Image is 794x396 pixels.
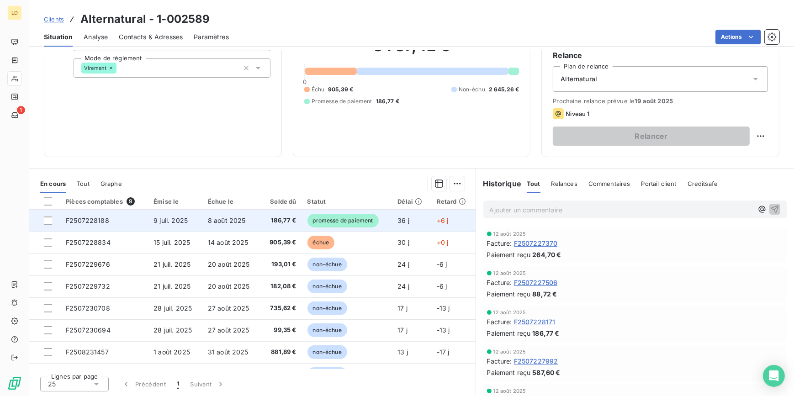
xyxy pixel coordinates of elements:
[487,289,531,299] span: Paiement reçu
[127,197,135,206] span: 9
[312,97,372,106] span: Promesse de paiement
[7,376,22,391] img: Logo LeanPay
[303,78,307,85] span: 0
[154,260,191,268] span: 21 juil. 2025
[66,216,109,224] span: F2507228188
[566,110,589,117] span: Niveau 1
[7,5,22,20] div: LD
[493,270,526,276] span: 12 août 2025
[154,326,192,334] span: 28 juil. 2025
[66,282,110,290] span: F2507229732
[154,198,197,205] div: Émise le
[437,216,449,224] span: +6 j
[266,326,296,335] span: 99,35 €
[688,180,718,187] span: Creditsafe
[514,238,558,248] span: F2507227370
[487,356,512,366] span: Facture :
[307,280,347,293] span: non-échue
[77,180,90,187] span: Tout
[208,216,246,224] span: 8 août 2025
[154,348,190,356] span: 1 août 2025
[101,180,122,187] span: Graphe
[532,368,560,377] span: 587,60 €
[532,289,557,299] span: 88,72 €
[66,304,110,312] span: F2507230708
[185,375,231,394] button: Suivant
[397,238,409,246] span: 30 j
[527,180,540,187] span: Tout
[304,37,519,64] h2: 3 737,42 €
[635,97,673,105] span: 19 août 2025
[487,238,512,248] span: Facture :
[487,368,531,377] span: Paiement reçu
[208,238,249,246] span: 14 août 2025
[266,238,296,247] span: 905,39 €
[119,32,183,42] span: Contacts & Adresses
[588,180,630,187] span: Commentaires
[514,356,558,366] span: F2507227992
[116,64,124,72] input: Ajouter une valeur
[307,258,347,271] span: non-échue
[437,348,450,356] span: -17 j
[493,231,526,237] span: 12 août 2025
[715,30,761,44] button: Actions
[66,197,143,206] div: Pièces comptables
[487,317,512,327] span: Facture :
[208,282,250,290] span: 20 août 2025
[266,348,296,357] span: 881,89 €
[44,15,64,24] a: Clients
[307,323,347,337] span: non-échue
[397,326,408,334] span: 17 j
[266,304,296,313] span: 735,62 €
[459,85,485,94] span: Non-échu
[66,238,111,246] span: F2507228834
[476,178,522,189] h6: Historique
[532,328,559,338] span: 186,77 €
[266,198,296,205] div: Solde dû
[48,380,56,389] span: 25
[514,278,558,287] span: F2507227506
[532,250,561,259] span: 264,70 €
[7,108,21,122] a: 1
[489,85,519,94] span: 2 645,26 €
[208,260,250,268] span: 20 août 2025
[493,310,526,315] span: 12 août 2025
[154,238,190,246] span: 15 juil. 2025
[328,85,353,94] span: 905,39 €
[208,304,249,312] span: 27 août 2025
[208,198,255,205] div: Échue le
[487,250,531,259] span: Paiement reçu
[84,32,108,42] span: Analyse
[177,380,179,389] span: 1
[437,260,447,268] span: -6 j
[307,367,347,381] span: non-échue
[553,50,768,61] h6: Relance
[307,198,387,205] div: Statut
[171,375,185,394] button: 1
[208,326,249,334] span: 27 août 2025
[397,304,408,312] span: 17 j
[80,11,210,27] h3: Alternatural - 1-002589
[208,348,249,356] span: 31 août 2025
[437,326,450,334] span: -13 j
[307,301,347,315] span: non-échue
[154,282,191,290] span: 21 juil. 2025
[551,180,577,187] span: Relances
[437,282,447,290] span: -6 j
[40,180,66,187] span: En cours
[376,97,399,106] span: 186,77 €
[553,97,768,105] span: Prochaine relance prévue le
[266,216,296,225] span: 186,77 €
[397,282,409,290] span: 24 j
[17,106,25,114] span: 1
[561,74,597,84] span: Alternatural
[397,260,409,268] span: 24 j
[397,348,408,356] span: 13 j
[641,180,677,187] span: Portail client
[307,236,335,249] span: échue
[154,216,188,224] span: 9 juil. 2025
[514,317,556,327] span: F2507228171
[553,127,750,146] button: Relancer
[312,85,325,94] span: Échu
[266,260,296,269] span: 193,01 €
